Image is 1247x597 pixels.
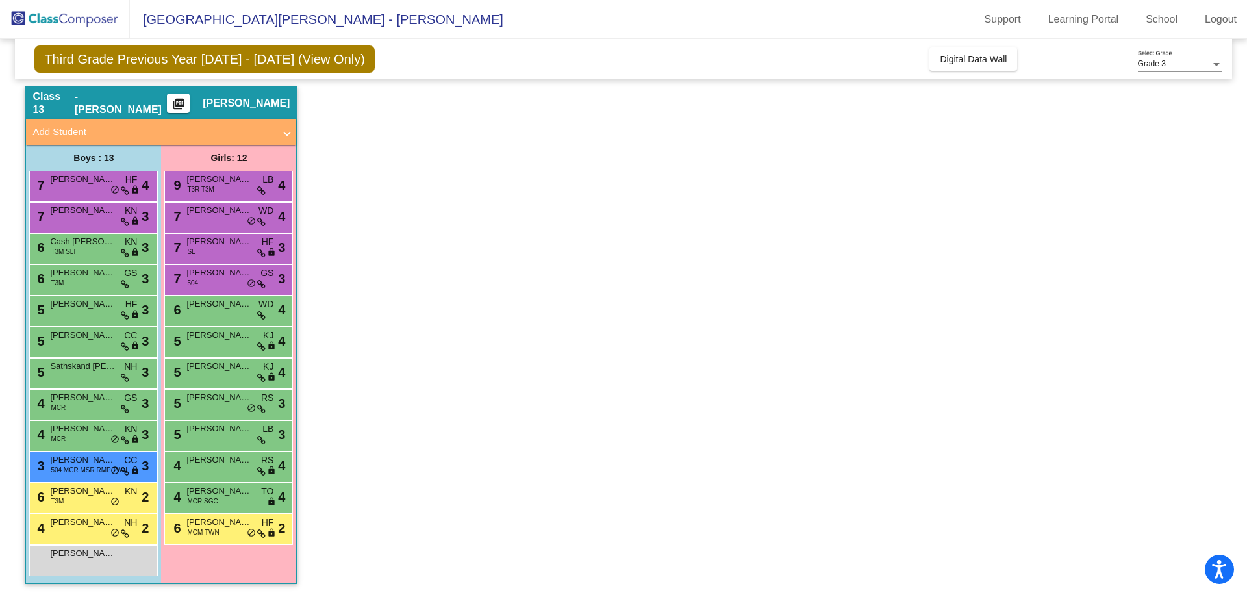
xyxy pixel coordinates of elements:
span: lock [131,248,140,258]
span: LB [262,422,273,436]
span: 4 [170,459,181,473]
span: lock [131,466,140,476]
span: lock [131,435,140,445]
span: [PERSON_NAME] [186,485,251,498]
span: do_not_disturb_alt [247,403,256,414]
span: lock [267,372,276,383]
span: KJ [263,329,273,342]
button: Print Students Details [167,94,190,113]
span: do_not_disturb_alt [247,528,256,539]
span: [PERSON_NAME] [50,453,115,466]
span: [PERSON_NAME] [186,422,251,435]
span: [PERSON_NAME] [50,173,115,186]
span: [PERSON_NAME] [186,173,251,186]
span: Digital Data Wall [940,54,1007,64]
span: lock [131,310,140,320]
span: MCR [51,434,66,444]
span: 4 [278,331,285,351]
span: [PERSON_NAME] [186,235,251,248]
span: [PERSON_NAME] [186,360,251,373]
span: 3 [142,362,149,382]
span: NH [124,516,137,529]
span: NH [124,360,137,374]
span: 3 [142,300,149,320]
span: GS [124,266,137,280]
span: lock [267,248,276,258]
span: 6 [34,240,44,255]
span: [PERSON_NAME] [186,298,251,311]
span: 4 [278,362,285,382]
mat-panel-title: Add Student [32,125,274,140]
span: 4 [278,487,285,507]
span: lock [131,216,140,227]
span: T3R T3M [187,184,214,194]
span: HF [262,235,274,249]
span: 3 [142,425,149,444]
span: [PERSON_NAME] [186,516,251,529]
span: WD [258,204,273,218]
span: [PERSON_NAME] [PERSON_NAME] [50,329,115,342]
span: 6 [34,490,44,504]
span: 2 [278,518,285,538]
span: 6 [170,521,181,535]
span: Grade 3 [1138,59,1166,68]
a: Support [974,9,1031,30]
a: School [1135,9,1188,30]
span: do_not_disturb_alt [247,279,256,289]
span: [PERSON_NAME] [50,422,115,435]
span: 9 [170,178,181,192]
span: 7 [34,209,44,223]
span: Cash [PERSON_NAME] [50,235,115,248]
span: T3M [51,496,64,506]
span: do_not_disturb_alt [110,435,120,445]
span: [PERSON_NAME] [50,391,115,404]
span: LB [262,173,273,186]
span: HF [125,173,138,186]
span: do_not_disturb_alt [110,497,120,507]
span: [PERSON_NAME] [50,266,115,279]
span: WD [258,298,273,311]
span: [PERSON_NAME] [186,266,251,279]
span: 4 [34,427,44,442]
span: 7 [170,240,181,255]
span: KJ [263,360,273,374]
span: lock [267,528,276,539]
span: Sathskand [PERSON_NAME] [50,360,115,373]
span: TO [261,485,273,498]
span: KN [125,485,137,498]
mat-icon: picture_as_pdf [171,97,186,116]
span: 6 [170,303,181,317]
span: SL [187,247,195,257]
div: Boys : 13 [26,145,161,171]
span: 4 [170,490,181,504]
span: do_not_disturb_alt [110,528,120,539]
span: 3 [142,238,149,257]
span: lock [267,466,276,476]
span: 5 [34,334,44,348]
span: GS [124,391,137,405]
span: 504 [187,278,198,288]
span: do_not_disturb_alt [110,466,120,476]
span: 7 [34,178,44,192]
span: T3M SLI [51,247,75,257]
span: 504 MCR MSR RMP TWN [51,465,127,475]
span: 4 [278,175,285,195]
span: 3 [278,394,285,413]
span: [PERSON_NAME] [50,298,115,311]
span: RS [261,453,273,467]
span: do_not_disturb_alt [247,216,256,227]
span: lock [267,341,276,351]
span: RS [261,391,273,405]
mat-expansion-panel-header: Add Student [26,119,296,145]
span: 7 [170,272,181,286]
span: 4 [278,207,285,226]
span: 3 [278,269,285,288]
span: [PERSON_NAME] [203,97,290,110]
span: [PERSON_NAME] [50,485,115,498]
span: CC [124,329,137,342]
span: KN [125,204,137,218]
span: 5 [170,396,181,411]
span: T3M [51,278,64,288]
span: 3 [142,331,149,351]
span: GS [260,266,273,280]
